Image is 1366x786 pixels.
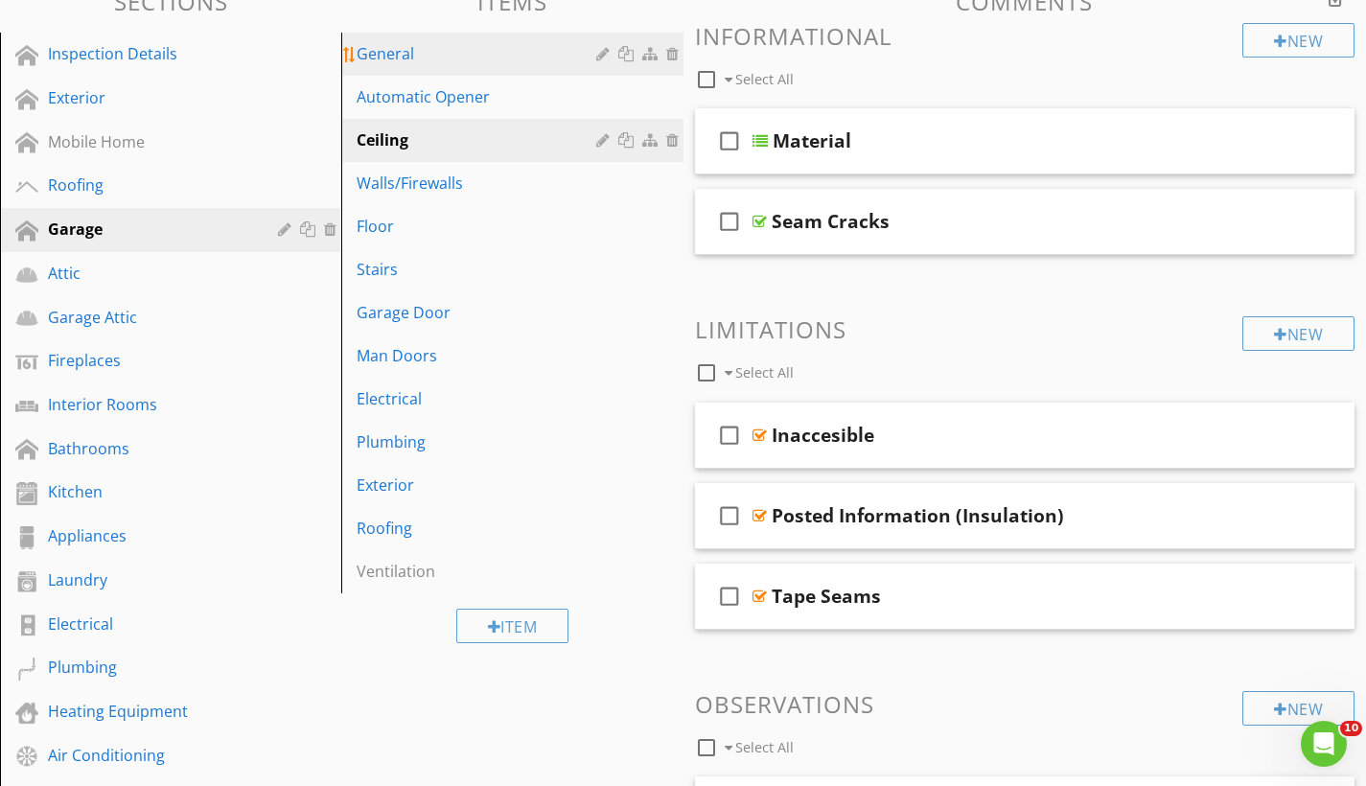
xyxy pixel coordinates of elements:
span: 10 [1340,721,1362,736]
div: Mobile Home [48,130,250,153]
div: Roofing [48,173,250,196]
div: New [1242,691,1354,726]
span: Select All [735,70,794,88]
h3: Limitations [695,316,1355,342]
div: Interior Rooms [48,393,250,416]
div: Garage Attic [48,306,250,329]
div: Garage Door [357,301,601,324]
iframe: Intercom live chat [1301,721,1347,767]
div: Ceiling [357,128,601,151]
div: Roofing [357,517,601,540]
div: Electrical [357,387,601,410]
div: Laundry [48,568,250,591]
div: Air Conditioning [48,744,250,767]
div: Exterior [48,86,250,109]
div: Inaccesible [772,424,874,447]
div: Attic [48,262,250,285]
div: Automatic Opener [357,85,601,108]
div: Seam Cracks [772,210,890,233]
div: Bathrooms [48,437,250,460]
div: Plumbing [357,430,601,453]
div: Item [456,609,569,643]
div: Inspection Details [48,42,250,65]
div: Floor [357,215,601,238]
h3: Observations [695,691,1355,717]
div: Ventilation [357,560,601,583]
span: Select All [735,363,794,381]
div: Appliances [48,524,250,547]
div: Electrical [48,613,250,636]
div: Kitchen [48,480,250,503]
i: check_box_outline_blank [714,573,745,619]
div: Heating Equipment [48,700,250,723]
div: Fireplaces [48,349,250,372]
h3: Informational [695,23,1355,49]
div: Walls/Firewalls [357,172,601,195]
i: check_box_outline_blank [714,118,745,164]
div: Material [773,129,851,152]
div: Stairs [357,258,601,281]
i: check_box_outline_blank [714,412,745,458]
div: Tape Seams [772,585,881,608]
div: Exterior [357,474,601,497]
div: New [1242,316,1354,351]
div: Garage [48,218,250,241]
div: Man Doors [357,344,601,367]
i: check_box_outline_blank [714,493,745,539]
div: Posted Information (Insulation) [772,504,1064,527]
span: Select All [735,738,794,756]
div: Plumbing [48,656,250,679]
i: check_box_outline_blank [714,198,745,244]
div: New [1242,23,1354,58]
div: General [357,42,601,65]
